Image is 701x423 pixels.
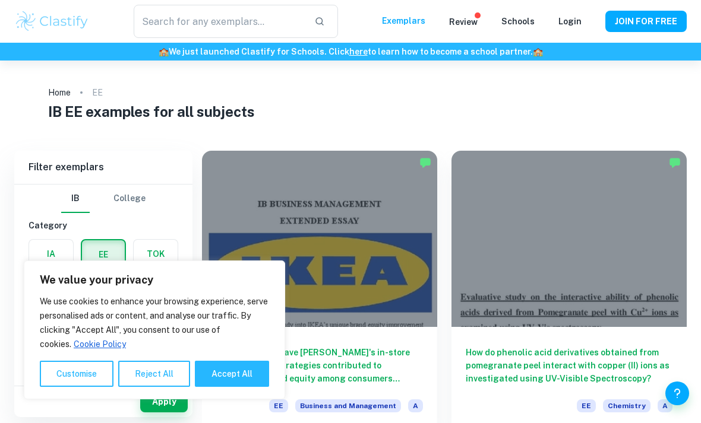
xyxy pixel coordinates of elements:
h1: IB EE examples for all subjects [48,101,653,122]
input: Search for any exemplars... [134,5,305,38]
div: We value your privacy [24,260,285,399]
p: We use cookies to enhance your browsing experience, serve personalised ads or content, and analys... [40,294,269,351]
h6: Filter exemplars [14,151,192,184]
img: Marked [419,157,431,168]
span: Chemistry [603,399,651,412]
a: here [349,47,368,56]
p: Exemplars [382,14,425,27]
h6: We just launched Clastify for Schools. Click to learn how to become a school partner. [2,45,699,58]
button: JOIN FOR FREE [605,11,687,32]
div: Filter type choice [61,185,146,213]
span: 🏫 [159,47,169,56]
button: Apply [140,391,188,412]
a: Schools [501,17,535,26]
button: Help and Feedback [665,381,689,405]
a: Home [48,84,71,101]
button: Accept All [195,361,269,387]
p: EE [92,86,103,99]
button: TOK [134,240,178,268]
span: Business and Management [295,399,401,412]
button: Customise [40,361,113,387]
h6: How do phenolic acid derivatives obtained from pomegranate peel interact with copper (II) ions as... [466,346,672,385]
button: Reject All [118,361,190,387]
span: A [658,399,672,412]
h6: To what extent have [PERSON_NAME]'s in-store retailtainment strategies contributed to enhancing b... [216,346,423,385]
span: 🏫 [533,47,543,56]
p: We value your privacy [40,273,269,287]
button: EE [82,240,125,269]
a: Cookie Policy [73,339,127,349]
button: IB [61,185,90,213]
h6: Category [29,219,178,232]
img: Marked [669,157,681,168]
button: IA [29,240,73,268]
button: College [113,185,146,213]
span: EE [269,399,288,412]
img: Clastify logo [14,9,90,33]
span: EE [577,399,596,412]
p: Review [449,15,478,28]
span: A [408,399,423,412]
a: Login [558,17,582,26]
